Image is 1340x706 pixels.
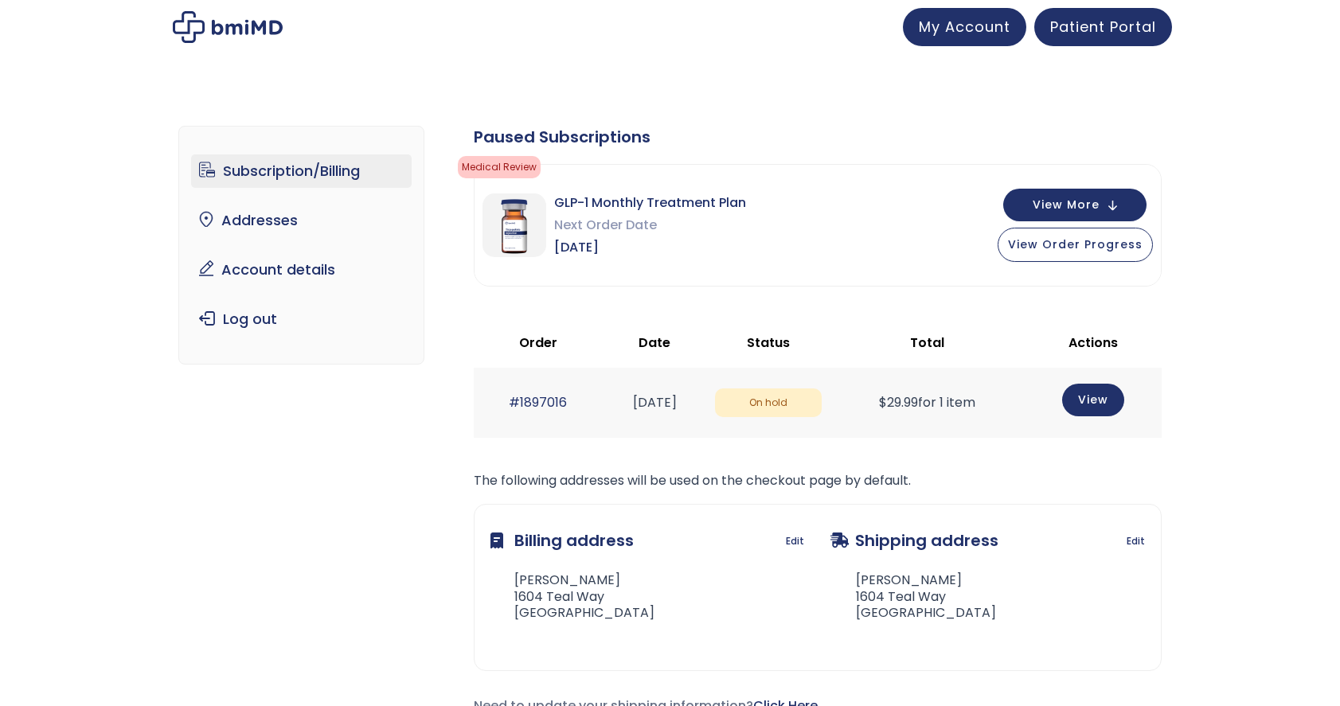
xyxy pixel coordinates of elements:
a: Addresses [191,204,412,237]
address: [PERSON_NAME] 1604 Teal Way [GEOGRAPHIC_DATA] [830,572,996,622]
a: Patient Portal [1034,8,1172,46]
time: [DATE] [633,393,677,412]
a: #1897016 [509,393,567,412]
span: $ [879,393,887,412]
span: 29.99 [879,393,918,412]
a: Edit [786,530,804,552]
span: Date [639,333,670,352]
p: The following addresses will be used on the checkout page by default. [474,470,1162,492]
span: My Account [919,17,1010,37]
span: Patient Portal [1050,17,1156,37]
span: Medical Review [458,156,541,178]
span: Order [519,333,557,352]
address: [PERSON_NAME] 1604 Teal Way [GEOGRAPHIC_DATA] [490,572,654,622]
a: My Account [903,8,1026,46]
a: View [1062,384,1124,416]
button: View Order Progress [998,228,1153,262]
h3: Shipping address [830,521,998,560]
span: [DATE] [554,236,746,259]
span: Status [747,333,790,352]
span: Actions [1068,333,1118,352]
a: Edit [1127,530,1145,552]
span: On hold [715,388,822,418]
td: for 1 item [830,368,1026,437]
a: Subscription/Billing [191,154,412,188]
h3: Billing address [490,521,634,560]
a: Account details [191,253,412,287]
img: My account [173,11,283,43]
span: Next Order Date [554,214,746,236]
span: View Order Progress [1008,236,1143,252]
nav: Account pages [178,126,424,365]
button: View More [1003,189,1147,221]
div: Paused Subscriptions [474,126,1162,148]
span: Total [910,333,944,352]
a: Log out [191,302,412,336]
span: View More [1033,200,1100,210]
